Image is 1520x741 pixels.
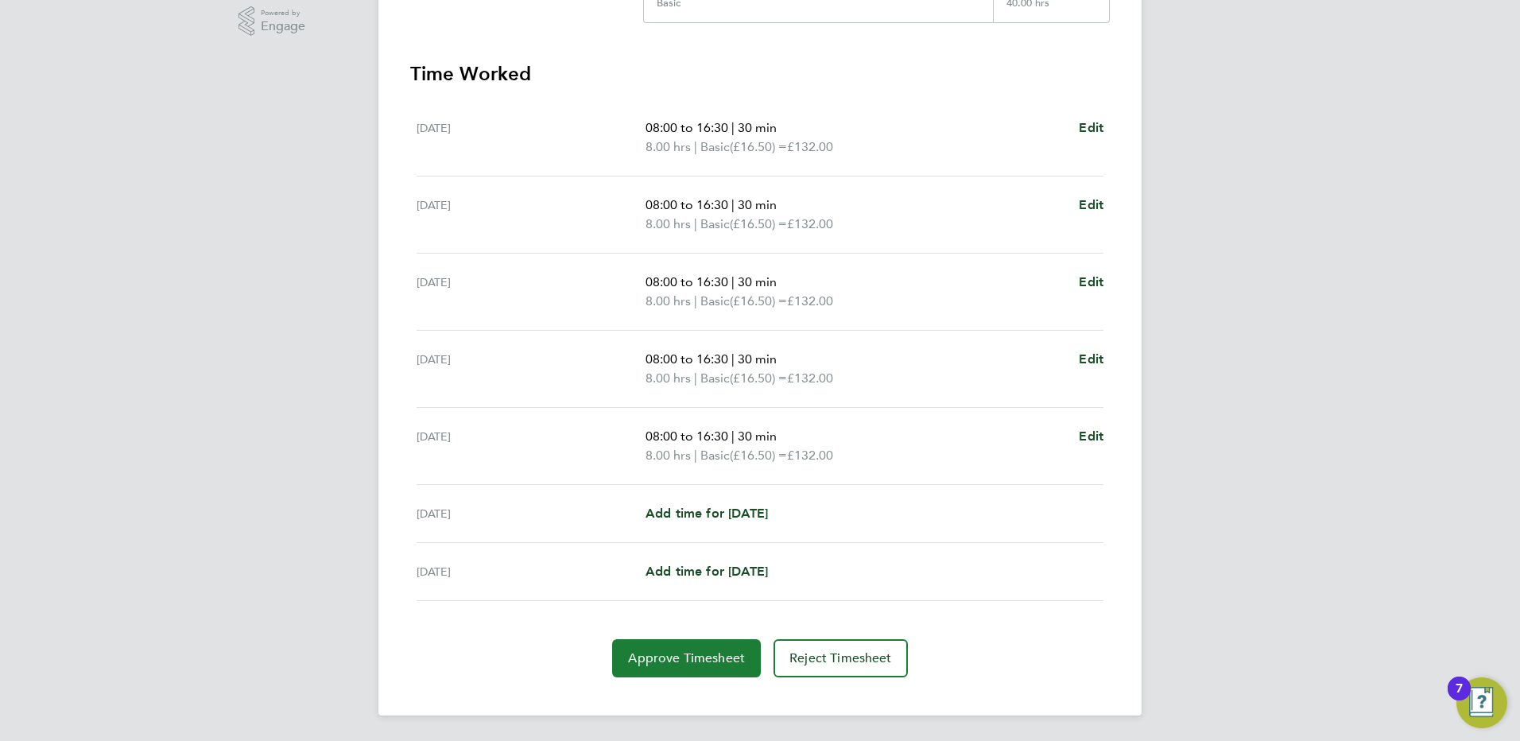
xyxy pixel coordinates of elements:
span: (£16.50) = [730,448,787,463]
span: 8.00 hrs [646,448,691,463]
a: Powered byEngage [238,6,306,37]
span: 8.00 hrs [646,216,691,231]
button: Approve Timesheet [612,639,761,677]
div: [DATE] [417,273,646,311]
div: [DATE] [417,350,646,388]
span: Reject Timesheet [789,650,892,666]
span: Edit [1079,120,1103,135]
span: | [694,293,697,308]
span: | [731,351,735,367]
span: Edit [1079,197,1103,212]
span: 08:00 to 16:30 [646,197,728,212]
span: Edit [1079,429,1103,444]
span: Engage [261,20,305,33]
span: Powered by [261,6,305,20]
div: [DATE] [417,427,646,465]
a: Add time for [DATE] [646,562,768,581]
a: Edit [1079,196,1103,215]
span: (£16.50) = [730,370,787,386]
span: Basic [700,446,730,465]
span: 8.00 hrs [646,139,691,154]
div: [DATE] [417,504,646,523]
span: Basic [700,215,730,234]
div: 7 [1456,689,1463,709]
span: | [694,448,697,463]
a: Add time for [DATE] [646,504,768,523]
span: | [731,429,735,444]
span: £132.00 [787,216,833,231]
div: [DATE] [417,118,646,157]
span: | [694,139,697,154]
a: Edit [1079,427,1103,446]
span: | [694,370,697,386]
span: 08:00 to 16:30 [646,274,728,289]
span: (£16.50) = [730,139,787,154]
span: 30 min [738,274,777,289]
span: Basic [700,292,730,311]
span: Edit [1079,274,1103,289]
span: 08:00 to 16:30 [646,120,728,135]
span: £132.00 [787,293,833,308]
span: | [731,274,735,289]
span: £132.00 [787,139,833,154]
a: Edit [1079,273,1103,292]
span: Approve Timesheet [628,650,745,666]
span: Add time for [DATE] [646,506,768,521]
span: 08:00 to 16:30 [646,429,728,444]
div: [DATE] [417,562,646,581]
h3: Time Worked [410,61,1110,87]
span: £132.00 [787,370,833,386]
span: (£16.50) = [730,216,787,231]
span: 8.00 hrs [646,293,691,308]
span: 8.00 hrs [646,370,691,386]
button: Reject Timesheet [774,639,908,677]
span: | [694,216,697,231]
span: 30 min [738,429,777,444]
span: (£16.50) = [730,293,787,308]
span: Add time for [DATE] [646,564,768,579]
a: Edit [1079,350,1103,369]
span: Basic [700,138,730,157]
div: [DATE] [417,196,646,234]
span: Basic [700,369,730,388]
span: | [731,120,735,135]
a: Edit [1079,118,1103,138]
span: 30 min [738,197,777,212]
button: Open Resource Center, 7 new notifications [1456,677,1507,728]
span: | [731,197,735,212]
span: 08:00 to 16:30 [646,351,728,367]
span: £132.00 [787,448,833,463]
span: Edit [1079,351,1103,367]
span: 30 min [738,120,777,135]
span: 30 min [738,351,777,367]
